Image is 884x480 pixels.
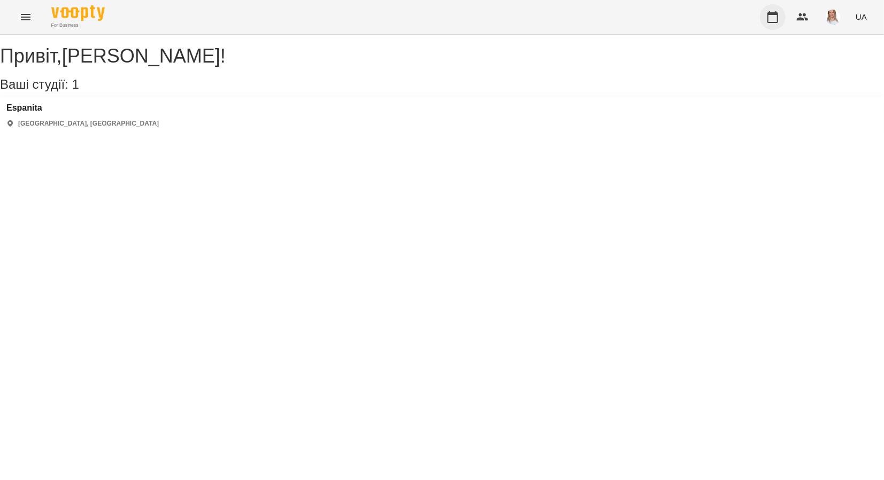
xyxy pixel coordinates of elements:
p: [GEOGRAPHIC_DATA], [GEOGRAPHIC_DATA] [18,119,159,128]
span: For Business [51,22,105,29]
img: a3864db21cf396e54496f7cceedc0ca3.jpg [826,10,841,25]
span: UA [856,11,867,22]
button: Menu [13,4,39,30]
span: 1 [72,77,79,91]
img: Voopty Logo [51,5,105,21]
a: Espanita [6,103,159,113]
button: UA [851,7,871,27]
